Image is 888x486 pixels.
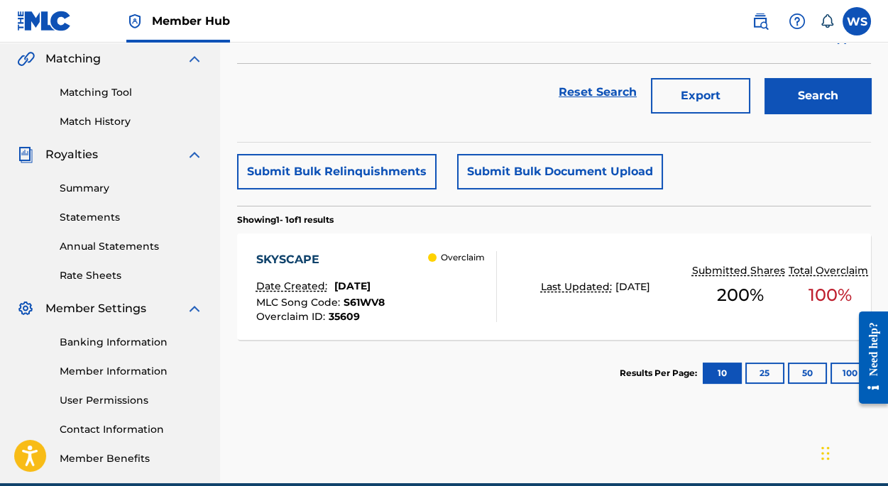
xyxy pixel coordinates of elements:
[186,146,203,163] img: expand
[746,7,774,35] a: Public Search
[45,300,146,317] span: Member Settings
[615,280,650,293] span: [DATE]
[17,300,34,317] img: Member Settings
[541,280,615,294] p: Last Updated:
[152,13,230,29] span: Member Hub
[60,335,203,350] a: Banking Information
[17,11,72,31] img: MLC Logo
[186,50,203,67] img: expand
[329,310,360,323] span: 35609
[691,263,788,278] p: Submitted Shares
[843,7,871,35] div: User Menu
[821,432,830,475] div: Drag
[783,7,811,35] div: Help
[60,268,203,283] a: Rate Sheets
[745,363,784,384] button: 25
[752,13,769,30] img: search
[817,418,888,486] iframe: Chat Widget
[45,146,98,163] span: Royalties
[334,280,371,292] span: [DATE]
[237,154,437,189] button: Submit Bulk Relinquishments
[788,363,827,384] button: 50
[457,154,663,189] button: Submit Bulk Document Upload
[45,50,101,67] span: Matching
[237,214,334,226] p: Showing 1 - 1 of 1 results
[831,363,870,384] button: 100
[651,78,750,114] button: Export
[60,181,203,196] a: Summary
[126,13,143,30] img: Top Rightsholder
[237,233,871,340] a: SKYSCAPEDate Created:[DATE]MLC Song Code:S61WV8Overclaim ID:35609 OverclaimLast Updated:[DATE]Sub...
[60,114,203,129] a: Match History
[60,239,203,254] a: Annual Statements
[60,451,203,466] a: Member Benefits
[789,13,806,30] img: help
[60,364,203,379] a: Member Information
[256,310,329,323] span: Overclaim ID :
[620,367,701,380] p: Results Per Page:
[703,363,742,384] button: 10
[344,296,385,309] span: S61WV8
[441,251,485,264] p: Overclaim
[716,282,763,308] span: 200 %
[256,296,344,309] span: MLC Song Code :
[848,306,888,409] iframe: Resource Center
[764,78,871,114] button: Search
[256,279,331,294] p: Date Created:
[186,300,203,317] img: expand
[60,422,203,437] a: Contact Information
[17,50,35,67] img: Matching
[808,282,852,308] span: 100 %
[60,85,203,100] a: Matching Tool
[820,14,834,28] div: Notifications
[552,77,644,108] a: Reset Search
[789,263,872,278] p: Total Overclaim
[60,210,203,225] a: Statements
[17,146,34,163] img: Royalties
[256,251,385,268] div: SKYSCAPE
[60,393,203,408] a: User Permissions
